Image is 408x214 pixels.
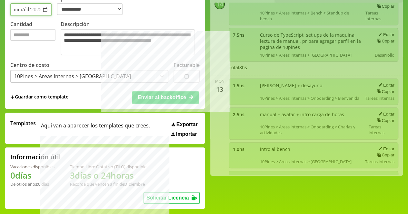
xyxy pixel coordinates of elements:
span: Importar [176,131,197,137]
span: Templates [10,120,36,127]
textarea: Descripción [61,29,194,55]
label: Centro de costo [10,61,49,69]
span: Solicitar Licencia [146,195,189,200]
label: Facturable [174,61,200,69]
b: Diciembre [124,181,145,187]
div: Tiempo Libre Optativo (TiLO) disponible [70,164,146,170]
label: Cantidad [10,21,61,57]
h1: 0 días [10,170,55,181]
h1: 3 días o 24 horas [70,170,146,181]
div: Vacaciones disponibles [10,164,55,170]
button: Exportar [170,121,199,128]
button: Enviar al backoffice [132,91,199,104]
span: Enviar al backoffice [138,95,186,100]
span: +Guardar como template [10,94,68,101]
div: Recordá que vencen a fin de [70,181,146,187]
div: De otros años: 0 días [10,181,55,187]
button: Solicitar Licencia [144,192,200,204]
span: + [10,94,14,101]
span: Aqui van a aparecer los templates que crees. [41,120,150,137]
label: Descripción [61,21,200,57]
div: 10Pines > Areas internas > [GEOGRAPHIC_DATA] [14,73,131,80]
input: Cantidad [10,29,55,41]
h2: Información útil [10,153,61,161]
span: Exportar [176,122,198,127]
select: Tipo de hora [57,3,123,15]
